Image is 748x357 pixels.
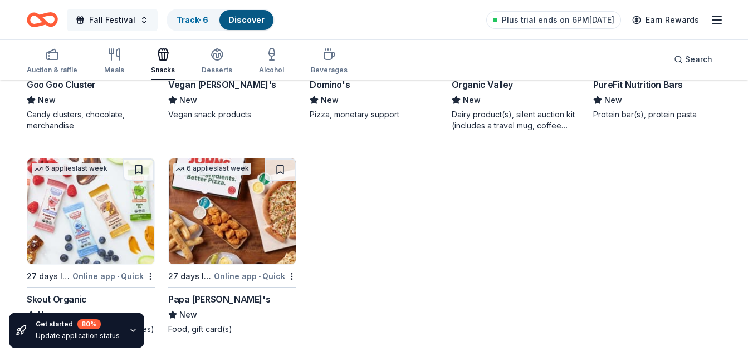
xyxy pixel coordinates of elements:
[104,66,124,75] div: Meals
[452,78,513,91] div: Organic Valley
[665,48,721,71] button: Search
[452,109,580,131] div: Dairy product(s), silent auction kit (includes a travel mug, coffee mug, freezer bag, umbrella, m...
[167,9,275,31] button: Track· 6Discover
[27,158,154,264] img: Image for Skout Organic
[259,66,284,75] div: Alcohol
[27,109,155,131] div: Candy clusters, chocolate, merchandise
[169,158,296,264] img: Image for Papa John's
[104,43,124,80] button: Meals
[27,66,77,75] div: Auction & raffle
[173,163,251,175] div: 6 applies last week
[593,78,683,91] div: PureFit Nutrition Bars
[202,66,232,75] div: Desserts
[259,43,284,80] button: Alcohol
[32,163,110,175] div: 6 applies last week
[168,270,212,283] div: 27 days left
[27,270,70,283] div: 27 days left
[593,109,721,120] div: Protein bar(s), protein pasta
[27,43,77,80] button: Auction & raffle
[486,11,621,29] a: Plus trial ends on 6PM[DATE]
[168,109,296,120] div: Vegan snack products
[67,9,158,31] button: Fall Festival
[179,93,197,107] span: New
[177,15,208,24] a: Track· 6
[604,93,622,107] span: New
[72,269,155,283] div: Online app Quick
[36,319,120,329] div: Get started
[463,93,481,107] span: New
[27,78,96,91] div: Goo Goo Cluster
[77,319,101,329] div: 80 %
[168,78,276,91] div: Vegan [PERSON_NAME]'s
[311,43,348,80] button: Beverages
[89,13,135,27] span: Fall Festival
[258,272,261,281] span: •
[321,93,339,107] span: New
[311,66,348,75] div: Beverages
[202,43,232,80] button: Desserts
[38,93,56,107] span: New
[214,269,296,283] div: Online app Quick
[625,10,706,30] a: Earn Rewards
[151,43,175,80] button: Snacks
[36,331,120,340] div: Update application status
[685,53,712,66] span: Search
[27,158,155,335] a: Image for Skout Organic6 applieslast week27 days leftOnline app•QuickSkout OrganicNewProtein bar(...
[168,158,296,335] a: Image for Papa John's6 applieslast week27 days leftOnline app•QuickPapa [PERSON_NAME]'sNewFood, g...
[27,292,87,306] div: Skout Organic
[228,15,265,24] a: Discover
[117,272,119,281] span: •
[168,292,270,306] div: Papa [PERSON_NAME]'s
[151,66,175,75] div: Snacks
[502,13,614,27] span: Plus trial ends on 6PM[DATE]
[168,324,296,335] div: Food, gift card(s)
[310,109,438,120] div: Pizza, monetary support
[310,78,350,91] div: Domino's
[27,7,58,33] a: Home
